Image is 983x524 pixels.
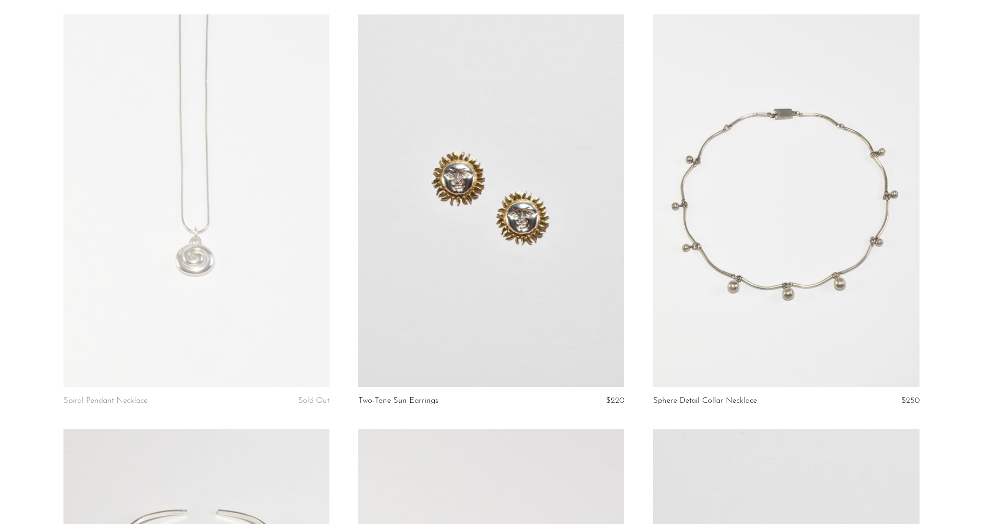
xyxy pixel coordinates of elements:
[63,397,148,405] a: Spiral Pendant Necklace
[298,397,329,405] span: Sold Out
[606,397,624,405] span: $220
[653,397,757,405] a: Sphere Detail Collar Necklace
[901,397,920,405] span: $250
[358,397,438,405] a: Two-Tone Sun Earrings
